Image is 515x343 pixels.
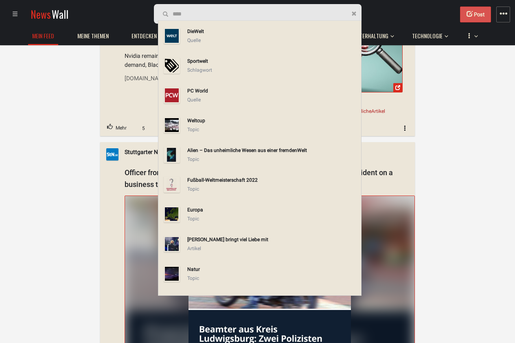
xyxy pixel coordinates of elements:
div: Quelle [187,36,358,45]
strong: Welt [205,177,215,183]
strong: Welt [297,147,307,153]
a: Technologie [408,28,447,44]
button: Post [460,7,491,22]
img: 611a50d3e96cd_m.png [164,28,180,44]
span: Meine Themen [77,32,109,40]
div: Sport [187,57,358,66]
strong: Welt [194,29,204,34]
span: Entdecken [131,32,157,40]
a: [DOMAIN_NAME][URL] [125,72,289,86]
strong: Welt [187,118,197,123]
div: Die [187,27,358,36]
a: Unterhaltung [349,28,392,44]
a: Mein Feed [28,28,58,44]
img: 673744d79e1d2_156790956804_m.png [164,117,180,133]
div: Alien – Das unheimliche Wesen aus einer fremden [187,146,358,155]
img: 5dea58f5b0b0f_m.png [164,206,180,222]
img: 6899b576ad08d_156788936379_m.png [164,147,180,163]
button: Unterhaltung [349,24,394,44]
div: Natur [187,265,358,274]
button: Technologie [408,24,448,44]
span: Technologie [412,32,443,40]
a: 36ähnlicheArtikel [344,107,388,116]
span: Unterhaltung [353,32,388,40]
a: Officer from the [GEOGRAPHIC_DATA] - | Two police officers die in an accident on a business trip ... [125,168,393,189]
div: European Forum Alpbach: Welche Rolle Europa in Zukunft spielt [187,295,358,303]
span: Nvidia remains a strong choice amid AI concerns, with robust demand, Blackwell rollout, and solid... [125,51,289,70]
div: Topic [187,155,358,164]
span: Mein Feed [32,32,54,40]
div: Topic [187,125,358,134]
div: [PERSON_NAME] bringt viel Liebe mit [187,235,358,244]
a: NewsWall [31,7,68,22]
div: Topic [187,274,358,283]
button: Downvote [152,121,213,136]
span: News [31,7,51,22]
div: Europa [187,205,358,214]
span: Wall [52,7,68,22]
div: Topic [187,185,358,193]
img: interest_small.svg [164,57,180,74]
strong: welt [199,58,208,64]
img: 612ad338883a1_156789935840_m.png [164,176,180,193]
div: [DOMAIN_NAME][URL] [125,74,182,83]
div: Schlagwort [187,66,358,75]
img: 539067046_588392790893724_84407557761580092_n.jpg [164,236,180,252]
div: Artikel [187,244,358,253]
img: 660fbcd04c41f_156790192196_m.png [164,266,180,282]
img: 61772c3bcc937_m.png [164,87,180,103]
span: Post [474,11,484,18]
img: Profilbild von Stuttgarter Nachrichten [106,148,118,161]
span: 5 [136,125,151,132]
div: cup [187,116,358,125]
div: PC World [187,86,358,95]
div: Fußball- meisterschaft 2022 [187,176,358,185]
div: Quelle [187,95,358,104]
span: 36 Artikel [347,108,385,114]
a: Stuttgarter Nachrichten [125,147,185,156]
span: Mehr [116,123,127,134]
button: Upvote [100,121,134,136]
div: Topic [187,214,358,223]
span: ähnliche [353,108,371,114]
